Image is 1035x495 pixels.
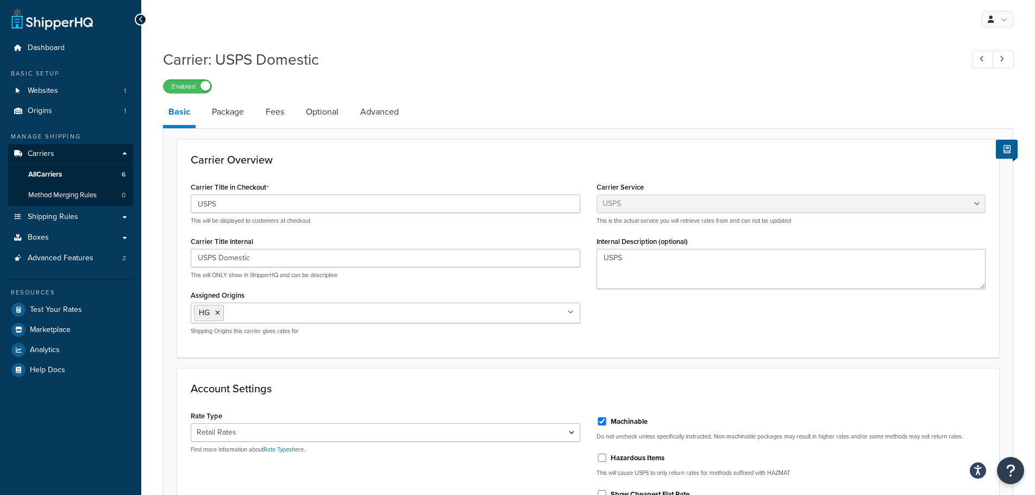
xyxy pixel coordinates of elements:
textarea: USPS [597,249,986,289]
label: Assigned Origins [191,291,244,299]
h3: Carrier Overview [191,154,986,166]
li: Carriers [8,144,133,206]
a: Analytics [8,340,133,360]
span: 6 [122,170,126,179]
span: Dashboard [28,43,65,53]
label: Carrier Title Internal [191,237,253,246]
label: Hazardous Items [611,453,664,463]
label: Enabled [164,80,211,93]
span: Help Docs [30,366,65,375]
span: 0 [122,191,126,200]
li: Websites [8,81,133,101]
p: This is the actual service you will retrieve rates from and can not be updated [597,217,986,225]
a: Marketplace [8,320,133,340]
a: Carriers [8,144,133,164]
a: Help Docs [8,360,133,380]
a: Origins1 [8,101,133,121]
a: Advanced [355,99,404,125]
span: 1 [124,86,126,96]
span: Carriers [28,149,54,159]
label: Carrier Service [597,183,644,191]
div: Basic Setup [8,69,133,78]
li: Method Merging Rules [8,185,133,205]
label: Machinable [611,417,648,427]
p: Find more information about here. [191,446,580,454]
a: Method Merging Rules0 [8,185,133,205]
a: Package [206,99,249,125]
h1: Carrier: USPS Domestic [163,49,952,70]
a: Previous Record [973,51,994,68]
h3: Account Settings [191,383,986,394]
span: Method Merging Rules [28,191,97,200]
span: Boxes [28,233,49,242]
span: 1 [124,106,126,116]
a: Optional [300,99,344,125]
p: Shipping Origins this carrier gives rates for [191,327,580,335]
p: This will cause USPS to only return rates for methods suffixed with HAZMAT [597,469,986,477]
span: HG [199,307,210,318]
label: Internal Description (optional) [597,237,688,246]
div: Resources [8,288,133,297]
a: Shipping Rules [8,207,133,227]
a: AllCarriers6 [8,165,133,185]
div: Manage Shipping [8,132,133,141]
label: Carrier Title in Checkout [191,183,269,192]
a: Next Record [993,51,1014,68]
span: Origins [28,106,52,116]
li: Origins [8,101,133,121]
span: Test Your Rates [30,305,82,315]
label: Rate Type [191,412,222,420]
span: Shipping Rules [28,212,78,222]
span: Marketplace [30,325,71,335]
p: Do not uncheck unless specifically instructed. Non-machinable packages may result in higher rates... [597,433,986,441]
a: Advanced Features2 [8,248,133,268]
a: Boxes [8,228,133,248]
span: All Carriers [28,170,62,179]
button: Open Resource Center [997,457,1024,484]
span: Analytics [30,346,60,355]
span: 2 [122,254,126,263]
p: This will be displayed to customers at checkout [191,217,580,225]
a: Dashboard [8,38,133,58]
a: Basic [163,99,196,128]
p: This will ONLY show in ShipperHQ and can be descriptive [191,271,580,279]
li: Advanced Features [8,248,133,268]
a: Websites1 [8,81,133,101]
a: Rate Types [264,445,292,454]
a: Test Your Rates [8,300,133,319]
span: Advanced Features [28,254,93,263]
a: Fees [260,99,290,125]
button: Show Help Docs [996,140,1018,159]
span: Websites [28,86,58,96]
